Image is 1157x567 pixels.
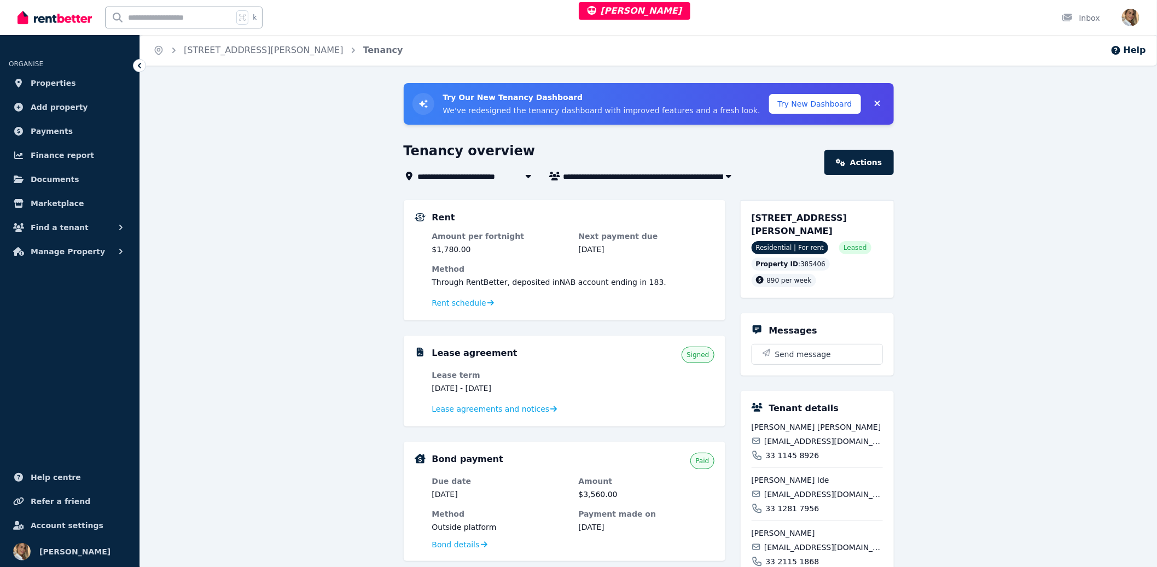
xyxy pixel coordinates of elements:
[766,450,819,461] span: 33 1145 8926
[443,92,760,103] h3: Try Our New Tenancy Dashboard
[432,244,568,255] dd: $1,780.00
[824,150,893,175] a: Actions
[184,45,344,55] a: [STREET_ADDRESS][PERSON_NAME]
[9,515,131,536] a: Account settings
[432,297,486,308] span: Rent schedule
[764,436,882,447] span: [EMAIL_ADDRESS][DOMAIN_NAME]
[579,476,714,487] dt: Amount
[695,457,709,465] span: Paid
[404,83,894,125] div: Try New Tenancy Dashboard
[31,149,94,162] span: Finance report
[432,404,557,414] a: Lease agreements and notices
[18,9,92,26] img: RentBetter
[432,231,568,242] dt: Amount per fortnight
[432,404,550,414] span: Lease agreements and notices
[432,297,495,308] a: Rent schedule
[9,490,131,512] a: Refer a friend
[9,60,43,68] span: ORGANISE
[140,35,416,66] nav: Breadcrumb
[31,197,84,210] span: Marketplace
[39,545,111,558] span: [PERSON_NAME]
[432,476,568,487] dt: Due date
[756,260,799,268] span: Property ID
[9,144,131,166] a: Finance report
[579,508,714,519] dt: Payment made on
[432,489,568,500] dd: [DATE]
[31,519,103,532] span: Account settings
[9,466,131,488] a: Help centre
[870,95,885,113] button: Collapse banner
[432,522,568,533] dd: Outside platform
[844,243,867,252] span: Leased
[432,539,480,550] span: Bond details
[253,13,257,22] span: k
[31,77,76,90] span: Properties
[752,241,829,254] span: Residential | For rent
[31,221,89,234] span: Find a tenant
[415,454,426,464] img: Bond Details
[432,453,503,466] h5: Bond payment
[9,72,131,94] a: Properties
[579,489,714,500] dd: $3,560.00
[432,211,455,224] h5: Rent
[9,241,131,262] button: Manage Property
[31,101,88,114] span: Add property
[769,402,839,415] h5: Tenant details
[764,542,882,553] span: [EMAIL_ADDRESS][DOMAIN_NAME]
[31,245,105,258] span: Manage Property
[752,213,847,236] span: [STREET_ADDRESS][PERSON_NAME]
[752,422,883,432] span: [PERSON_NAME] [PERSON_NAME]
[415,213,426,221] img: Rental Payments
[13,543,31,560] img: Jodie Cartmer
[579,231,714,242] dt: Next payment due
[1111,44,1146,57] button: Help
[9,120,131,142] a: Payments
[764,489,882,500] span: [EMAIL_ADDRESS][DOMAIN_NAME]
[432,508,568,519] dt: Method
[1122,9,1139,26] img: Jodie Cartmer
[752,258,830,271] div: : 385406
[432,383,568,394] dd: [DATE] - [DATE]
[767,277,812,284] span: 890 per week
[9,192,131,214] a: Marketplace
[404,142,536,160] h1: Tenancy overview
[588,5,682,16] span: [PERSON_NAME]
[443,105,760,116] p: We've redesigned the tenancy dashboard with improved features and a fresh look.
[775,349,832,360] span: Send message
[766,556,819,567] span: 33 2115 1868
[31,471,81,484] span: Help centre
[579,522,714,533] dd: [DATE]
[752,528,883,539] span: [PERSON_NAME]
[687,350,709,359] span: Signed
[432,370,568,381] dt: Lease term
[766,503,819,514] span: 33 1281 7956
[1062,13,1100,24] div: Inbox
[752,344,882,364] button: Send message
[752,475,883,486] span: [PERSON_NAME] Ide
[432,539,487,550] a: Bond details
[9,96,131,118] a: Add property
[31,173,79,186] span: Documents
[579,244,714,255] dd: [DATE]
[31,495,90,508] span: Refer a friend
[9,217,131,238] button: Find a tenant
[31,125,73,138] span: Payments
[432,347,518,360] h5: Lease agreement
[769,324,817,337] h5: Messages
[432,264,714,274] dt: Method
[432,278,667,287] span: Through RentBetter , deposited in NAB account ending in 183 .
[769,94,861,114] button: Try New Dashboard
[9,168,131,190] a: Documents
[363,45,403,55] a: Tenancy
